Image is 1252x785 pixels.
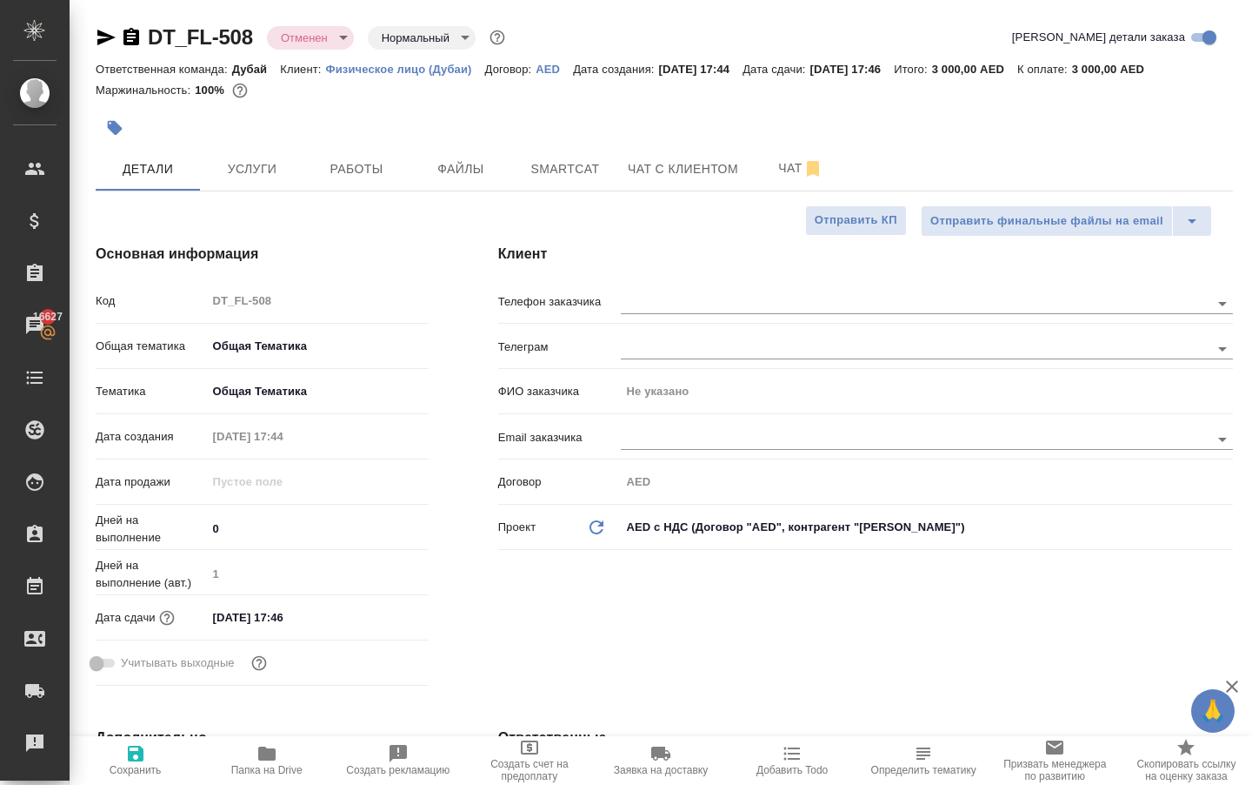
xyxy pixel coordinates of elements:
[96,63,232,76] p: Ответственная команда:
[498,339,621,356] p: Телеграм
[96,728,429,748] h4: Дополнительно
[659,63,743,76] p: [DATE] 17:44
[376,30,455,45] button: Нормальный
[805,205,907,236] button: Отправить КП
[621,513,1233,542] div: AED с НДС (Договор "AED", контрагент "[PERSON_NAME]")
[1121,736,1252,785] button: Скопировать ссылку на оценку заказа
[921,205,1212,237] div: split button
[267,26,354,50] div: Отменен
[70,736,201,785] button: Сохранить
[195,84,229,97] p: 100%
[96,557,207,592] p: Дней на выполнение (авт.)
[280,63,325,76] p: Клиент:
[498,293,621,311] p: Телефон заказчика
[759,158,842,179] span: Чат
[989,736,1121,785] button: Призвать менеджера по развитию
[463,736,595,785] button: Создать счет на предоплату
[614,764,708,776] span: Заявка на доставку
[595,736,726,785] button: Заявка на доставку
[802,158,823,179] svg: Отписаться
[756,764,828,776] span: Добавить Todo
[96,109,134,147] button: Добавить тэг
[498,383,621,400] p: ФИО заказчика
[332,736,463,785] button: Создать рекламацию
[1210,292,1235,316] button: Open
[96,512,207,547] p: Дней на выполнение
[96,27,117,48] button: Скопировать ссылку для ЯМессенджера
[110,764,162,776] span: Сохранить
[536,61,573,76] a: AED
[326,63,485,76] p: Физическое лицо (Дубаи)
[486,26,509,49] button: Доп статусы указывают на важность/срочность заказа
[727,736,858,785] button: Добавить Todo
[621,379,1233,404] input: Пустое поле
[96,609,156,627] p: Дата сдачи
[96,292,207,310] p: Код
[1017,63,1072,76] p: К оплате:
[894,63,931,76] p: Итого:
[498,473,621,491] p: Договор
[276,30,333,45] button: Отменен
[858,736,989,785] button: Определить тематику
[315,158,398,180] span: Работы
[1210,427,1235,452] button: Open
[1198,693,1228,729] span: 🙏
[810,63,895,76] p: [DATE] 17:46
[96,383,207,400] p: Тематика
[4,304,65,347] a: 16627
[485,63,536,76] p: Договор:
[621,469,1233,494] input: Пустое поле
[248,652,270,674] button: Выбери, если сб и вс нужно считать рабочими днями для выполнения заказа.
[207,332,429,361] div: Общая Тематика
[210,158,294,180] span: Услуги
[23,308,73,325] span: 16627
[1072,63,1157,76] p: 3 000,00 AED
[523,158,607,180] span: Smartcat
[930,211,1163,231] span: Отправить финальные файлы на email
[474,758,584,782] span: Создать счет на предоплату
[96,473,207,491] p: Дата продажи
[231,764,303,776] span: Папка на Drive
[932,63,1017,76] p: 3 000,00 AED
[871,764,976,776] span: Определить тематику
[1191,689,1235,733] button: 🙏
[201,736,332,785] button: Папка на Drive
[536,63,573,76] p: AED
[1210,337,1235,361] button: Open
[498,728,1233,748] h4: Ответственные
[232,63,281,76] p: Дубай
[498,429,621,446] p: Email заказчика
[106,158,190,180] span: Детали
[207,561,429,587] input: Пустое поле
[419,158,503,180] span: Файлы
[121,27,142,48] button: Скопировать ссылку
[1012,29,1185,46] span: [PERSON_NAME] детали заказа
[207,424,359,449] input: Пустое поле
[573,63,658,76] p: Дата создания:
[326,61,485,76] a: Физическое лицо (Дубаи)
[207,516,429,541] input: ✎ Введи что-нибудь
[498,244,1233,265] h4: Клиент
[207,377,429,406] div: Общая Тематика
[96,338,207,355] p: Общая тематика
[368,26,476,50] div: Отменен
[121,654,235,672] span: Учитывать выходные
[96,428,207,446] p: Дата создания
[1131,758,1242,782] span: Скопировать ссылку на оценку заказа
[156,607,178,629] button: Если добавить услуги и заполнить их объемом, то дата рассчитается автоматически
[628,158,738,180] span: Чат с клиентом
[229,79,251,102] button: 0.00 AED;
[96,84,195,97] p: Маржинальность:
[815,211,897,231] span: Отправить КП
[498,519,536,536] p: Проект
[743,63,809,76] p: Дата сдачи:
[148,25,253,49] a: DT_FL-508
[346,764,450,776] span: Создать рекламацию
[1000,758,1110,782] span: Призвать менеджера по развитию
[207,469,359,494] input: Пустое поле
[207,288,429,313] input: Пустое поле
[921,205,1173,237] button: Отправить финальные файлы на email
[207,605,359,630] input: ✎ Введи что-нибудь
[96,244,429,265] h4: Основная информация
